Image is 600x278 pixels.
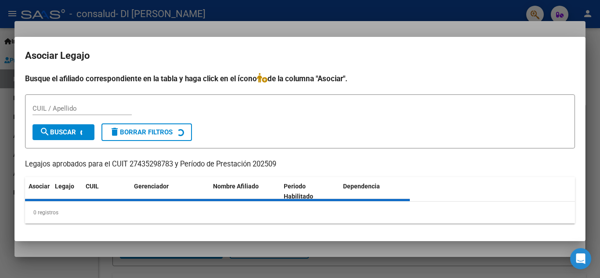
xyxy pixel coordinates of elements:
[40,126,50,137] mat-icon: search
[284,183,313,200] span: Periodo Habilitado
[55,183,74,190] span: Legajo
[340,177,410,206] datatable-header-cell: Dependencia
[25,202,575,224] div: 0 registros
[130,177,210,206] datatable-header-cell: Gerenciador
[109,128,173,136] span: Borrar Filtros
[213,183,259,190] span: Nombre Afiliado
[280,177,340,206] datatable-header-cell: Periodo Habilitado
[25,177,51,206] datatable-header-cell: Asociar
[25,159,575,170] p: Legajos aprobados para el CUIT 27435298783 y Período de Prestación 202509
[101,123,192,141] button: Borrar Filtros
[82,177,130,206] datatable-header-cell: CUIL
[40,128,76,136] span: Buscar
[570,248,591,269] div: Open Intercom Messenger
[33,124,94,140] button: Buscar
[29,183,50,190] span: Asociar
[210,177,280,206] datatable-header-cell: Nombre Afiliado
[86,183,99,190] span: CUIL
[25,73,575,84] h4: Busque el afiliado correspondiente en la tabla y haga click en el ícono de la columna "Asociar".
[134,183,169,190] span: Gerenciador
[51,177,82,206] datatable-header-cell: Legajo
[343,183,380,190] span: Dependencia
[109,126,120,137] mat-icon: delete
[25,47,575,64] h2: Asociar Legajo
